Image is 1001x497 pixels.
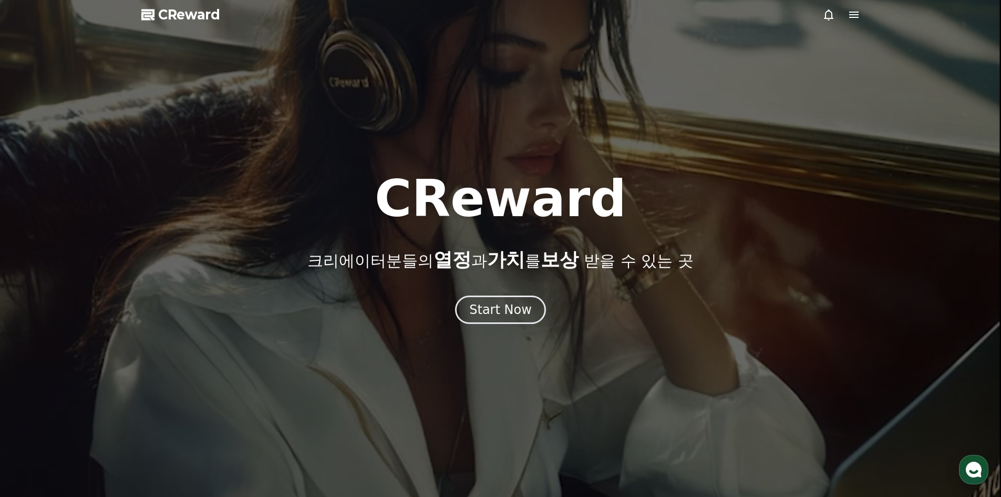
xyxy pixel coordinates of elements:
div: Start Now [469,301,532,318]
span: CReward [158,6,220,23]
span: 보상 [541,249,579,270]
span: 가치 [487,249,525,270]
span: 열정 [434,249,471,270]
button: Start Now [455,296,546,324]
a: CReward [141,6,220,23]
a: Start Now [455,306,546,316]
p: 크리에이터분들의 과 를 받을 수 있는 곳 [307,249,693,270]
h1: CReward [375,174,626,224]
